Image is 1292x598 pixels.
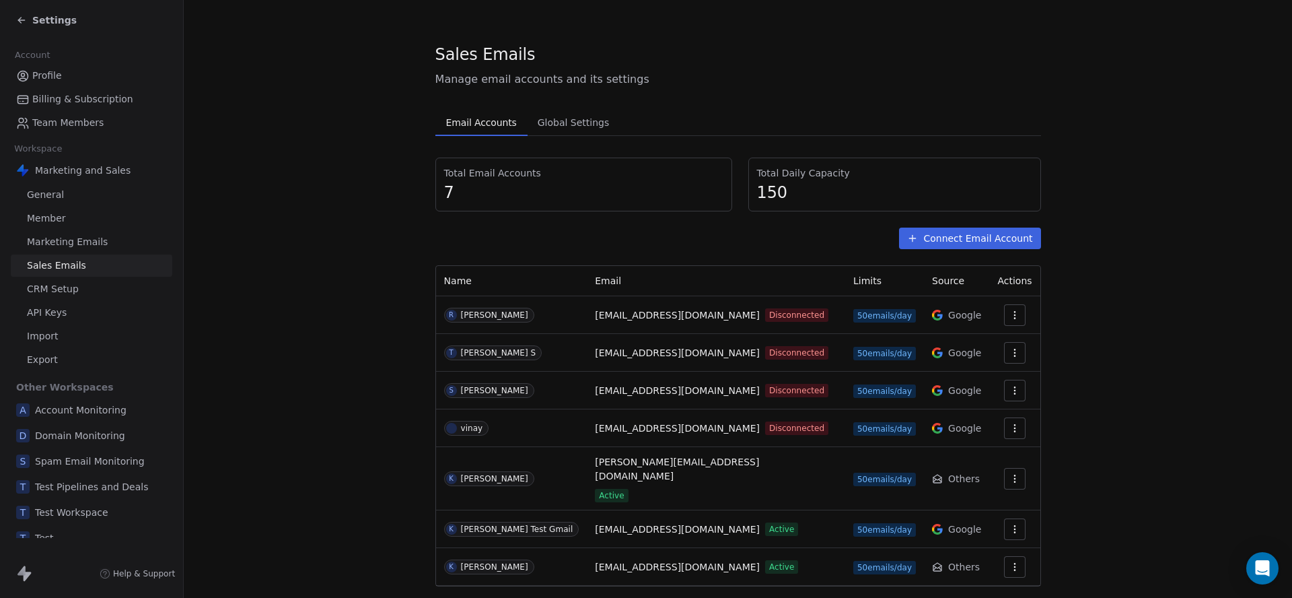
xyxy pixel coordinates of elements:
[35,403,127,417] span: Account Monitoring
[765,346,828,360] span: Disconnected
[853,385,916,398] span: 50 emails/day
[853,275,882,286] span: Limits
[11,207,172,230] a: Member
[532,113,615,132] span: Global Settings
[100,568,175,579] a: Help & Support
[765,384,828,397] span: Disconnected
[27,306,67,320] span: API Keys
[853,473,916,486] span: 50 emails/day
[595,489,628,502] span: Active
[444,275,472,286] span: Name
[948,472,980,486] span: Others
[595,384,760,398] span: [EMAIL_ADDRESS][DOMAIN_NAME]
[16,480,30,494] span: T
[11,88,172,110] a: Billing & Subscription
[11,325,172,347] a: Import
[449,473,454,484] div: K
[461,424,483,433] div: vinay
[35,480,149,494] span: Test Pipelines and Deals
[449,310,454,321] div: R
[16,531,30,545] span: T
[853,523,916,537] span: 50 emails/day
[449,524,454,535] div: K
[32,116,104,130] span: Team Members
[595,308,760,323] span: [EMAIL_ADDRESS][DOMAIN_NAME]
[595,346,760,360] span: [EMAIL_ADDRESS][DOMAIN_NAME]
[461,474,528,484] div: [PERSON_NAME]
[948,560,980,574] span: Others
[853,422,916,436] span: 50 emails/day
[757,166,1032,180] span: Total Daily Capacity
[35,531,54,545] span: Test
[595,455,837,484] span: [PERSON_NAME][EMAIL_ADDRESS][DOMAIN_NAME]
[9,139,68,159] span: Workspace
[997,275,1032,286] span: Actions
[35,164,131,177] span: Marketing and Sales
[461,525,573,534] div: [PERSON_NAME] Test Gmail
[11,376,119,398] span: Other Workspaces
[16,13,77,27] a: Settings
[11,278,172,300] a: CRM Setup
[932,275,964,286] span: Source
[435,44,536,65] span: Sales Emails
[27,235,108,249] span: Marketing Emails
[765,422,828,435] span: Disconnected
[853,347,916,360] span: 50 emails/day
[899,228,1040,249] button: Connect Email Account
[765,308,828,322] span: Disconnected
[32,92,133,106] span: Billing & Subscription
[595,560,760,574] span: [EMAIL_ADDRESS][DOMAIN_NAME]
[449,562,454,572] div: K
[113,568,175,579] span: Help & Support
[1246,552,1279,585] div: Open Intercom Messenger
[35,506,108,519] span: Test Workspace
[595,422,760,436] span: [EMAIL_ADDRESS][DOMAIN_NAME]
[27,353,58,367] span: Export
[948,346,981,360] span: Google
[32,13,77,27] span: Settings
[11,65,172,87] a: Profile
[27,188,64,202] span: General
[35,429,125,442] span: Domain Monitoring
[16,429,30,442] span: D
[853,561,916,574] span: 50 emails/day
[435,71,1041,88] span: Manage email accounts and its settings
[27,211,66,226] span: Member
[11,255,172,277] a: Sales Emails
[16,403,30,417] span: A
[595,275,621,286] span: Email
[9,45,56,65] span: Account
[16,506,30,519] span: T
[16,455,30,468] span: S
[444,166,723,180] span: Total Email Accounts
[16,164,30,177] img: Swipe%20One%20Logo%201-1.svg
[11,302,172,324] a: API Keys
[948,384,981,397] span: Google
[757,182,1032,203] span: 150
[27,259,86,273] span: Sales Emails
[11,231,172,253] a: Marketing Emails
[35,455,145,468] span: Spam Email Monitoring
[32,69,62,83] span: Profile
[441,113,522,132] span: Email Accounts
[595,523,760,537] span: [EMAIL_ADDRESS][DOMAIN_NAME]
[461,348,536,358] div: [PERSON_NAME] S
[461,310,528,320] div: [PERSON_NAME]
[948,308,981,322] span: Google
[461,386,528,395] div: [PERSON_NAME]
[27,329,58,343] span: Import
[444,182,723,203] span: 7
[765,523,798,536] span: Active
[11,112,172,134] a: Team Members
[765,560,798,574] span: Active
[11,349,172,371] a: Export
[948,523,981,536] span: Google
[461,562,528,572] div: [PERSON_NAME]
[853,309,916,323] span: 50 emails/day
[11,184,172,206] a: General
[948,422,981,435] span: Google
[449,385,453,396] div: S
[27,282,79,296] span: CRM Setup
[450,347,454,358] div: T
